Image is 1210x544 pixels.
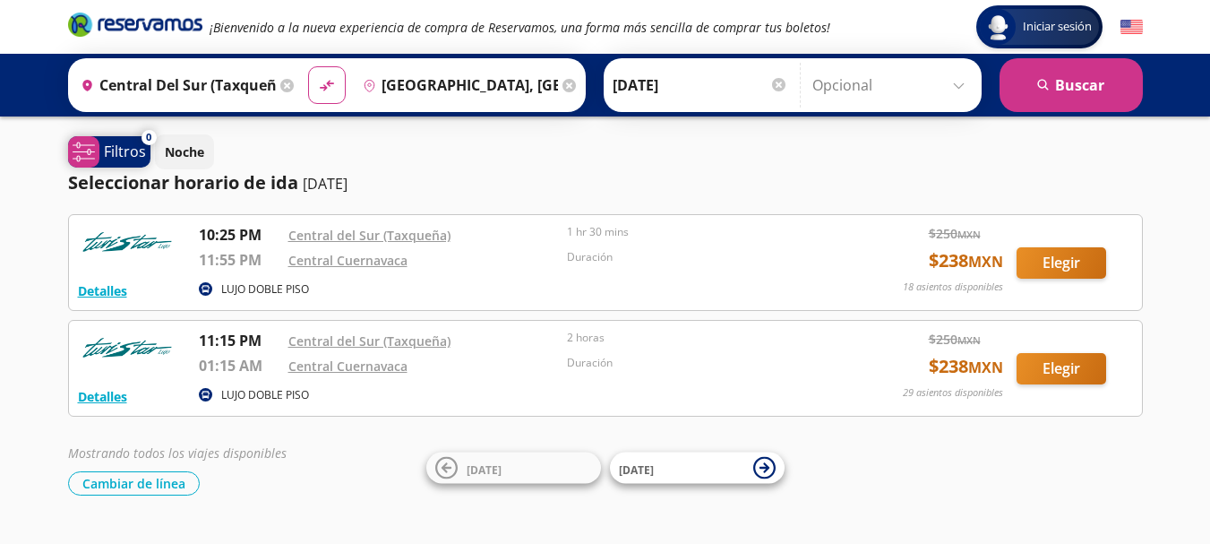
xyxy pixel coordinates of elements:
[199,249,279,271] p: 11:55 PM
[619,462,654,477] span: [DATE]
[467,462,502,477] span: [DATE]
[68,445,287,462] em: Mostrando todos los viajes disponibles
[957,333,981,347] small: MXN
[903,385,1003,401] p: 29 asientos disponibles
[221,281,309,298] p: LUJO DOBLE PISO
[73,63,276,108] input: Buscar Origen
[199,224,279,246] p: 10:25 PM
[1120,16,1143,39] button: English
[1016,18,1099,36] span: Iniciar sesión
[610,453,785,484] button: [DATE]
[567,224,837,240] p: 1 hr 30 mins
[78,224,176,260] img: RESERVAMOS
[567,330,837,346] p: 2 horas
[155,134,214,169] button: Noche
[1017,247,1106,279] button: Elegir
[78,330,176,366] img: RESERVAMOS
[68,136,150,168] button: 0Filtros
[288,252,408,269] a: Central Cuernavaca
[1017,353,1106,384] button: Elegir
[929,224,981,243] span: $ 250
[146,130,151,145] span: 0
[812,63,973,108] input: Opcional
[68,169,298,196] p: Seleccionar horario de ida
[929,353,1003,380] span: $ 238
[957,228,981,241] small: MXN
[303,173,348,194] p: [DATE]
[288,358,408,375] a: Central Cuernavaca
[199,330,279,351] p: 11:15 PM
[210,19,830,36] em: ¡Bienvenido a la nueva experiencia de compra de Reservamos, una forma más sencilla de comprar tus...
[1000,58,1143,112] button: Buscar
[968,358,1003,377] small: MXN
[929,247,1003,274] span: $ 238
[356,63,558,108] input: Buscar Destino
[199,355,279,376] p: 01:15 AM
[426,453,601,484] button: [DATE]
[968,252,1003,272] small: MXN
[221,387,309,403] p: LUJO DOBLE PISO
[613,63,788,108] input: Elegir Fecha
[104,141,146,162] p: Filtros
[288,227,451,244] a: Central del Sur (Taxqueña)
[68,471,200,496] button: Cambiar de línea
[288,332,451,350] a: Central del Sur (Taxqueña)
[68,11,202,38] i: Brand Logo
[68,11,202,43] a: Brand Logo
[903,280,1003,295] p: 18 asientos disponibles
[929,330,981,349] span: $ 250
[165,142,204,161] p: Noche
[567,355,837,371] p: Duración
[567,249,837,265] p: Duración
[78,387,127,406] button: Detalles
[78,281,127,300] button: Detalles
